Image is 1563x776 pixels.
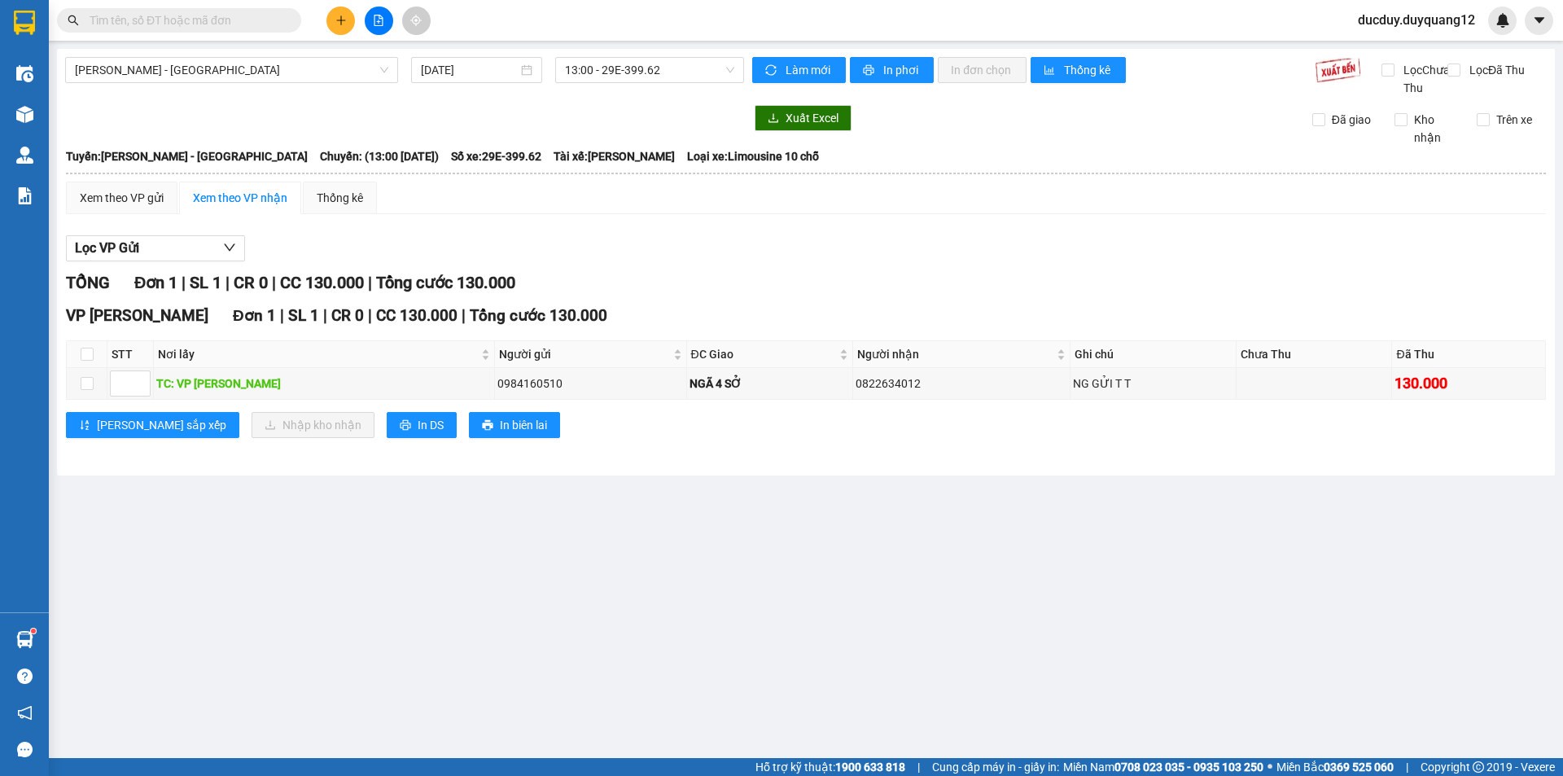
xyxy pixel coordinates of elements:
[335,15,347,26] span: plus
[326,7,355,35] button: plus
[16,147,33,164] img: warehouse-icon
[755,758,905,776] span: Hỗ trợ kỹ thuật:
[320,147,439,165] span: Chuyến: (13:00 [DATE])
[421,61,518,79] input: 14/10/2025
[497,375,684,392] div: 0984160510
[90,11,282,29] input: Tìm tên, số ĐT hoặc mã đơn
[1237,341,1392,368] th: Chưa Thu
[66,150,308,163] b: Tuyến: [PERSON_NAME] - [GEOGRAPHIC_DATA]
[1073,375,1233,392] div: NG GỬI T T
[317,189,363,207] div: Thống kê
[850,57,934,83] button: printerIn phơi
[500,416,547,434] span: In biên lai
[883,61,921,79] span: In phơi
[225,273,230,292] span: |
[565,58,734,82] span: 13:00 - 29E-399.62
[1473,761,1484,773] span: copyright
[80,189,164,207] div: Xem theo VP gửi
[68,15,79,26] span: search
[470,306,607,325] span: Tổng cước 130.000
[79,419,90,432] span: sort-ascending
[1463,61,1527,79] span: Lọc Đã Thu
[272,273,276,292] span: |
[331,306,364,325] span: CR 0
[1325,111,1377,129] span: Đã giao
[917,758,920,776] span: |
[323,306,327,325] span: |
[690,375,851,392] div: NGÃ 4 SỞ
[107,341,154,368] th: STT
[418,416,444,434] span: In DS
[1394,372,1543,395] div: 130.000
[482,419,493,432] span: printer
[1267,764,1272,770] span: ⚪️
[469,412,560,438] button: printerIn biên lai
[280,273,364,292] span: CC 130.000
[193,189,287,207] div: Xem theo VP nhận
[376,273,515,292] span: Tổng cước 130.000
[755,105,852,131] button: downloadXuất Excel
[863,64,877,77] span: printer
[190,273,221,292] span: SL 1
[765,64,779,77] span: sync
[932,758,1059,776] span: Cung cấp máy in - giấy in:
[1406,758,1408,776] span: |
[158,345,478,363] span: Nơi lấy
[554,147,675,165] span: Tài xế: [PERSON_NAME]
[1031,57,1126,83] button: bar-chartThống kê
[280,306,284,325] span: |
[233,306,276,325] span: Đơn 1
[1070,341,1237,368] th: Ghi chú
[17,705,33,721] span: notification
[387,412,457,438] button: printerIn DS
[1114,761,1263,774] strong: 0708 023 035 - 0935 103 250
[1490,111,1539,129] span: Trên xe
[1397,61,1452,97] span: Lọc Chưa Thu
[752,57,846,83] button: syncLàm mới
[16,187,33,204] img: solution-icon
[97,416,226,434] span: [PERSON_NAME] sắp xếp
[856,375,1067,392] div: 0822634012
[376,306,458,325] span: CC 130.000
[400,419,411,432] span: printer
[687,147,819,165] span: Loại xe: Limousine 10 chỗ
[16,631,33,648] img: warehouse-icon
[16,106,33,123] img: warehouse-icon
[1315,57,1361,83] img: 9k=
[365,7,393,35] button: file-add
[1324,761,1394,774] strong: 0369 525 060
[1525,7,1553,35] button: caret-down
[1532,13,1547,28] span: caret-down
[368,306,372,325] span: |
[31,629,36,634] sup: 1
[1063,758,1263,776] span: Miền Nam
[1276,758,1394,776] span: Miền Bắc
[17,742,33,757] span: message
[368,273,372,292] span: |
[786,61,833,79] span: Làm mới
[223,241,236,254] span: down
[786,109,838,127] span: Xuất Excel
[134,273,177,292] span: Đơn 1
[288,306,319,325] span: SL 1
[462,306,466,325] span: |
[1064,61,1113,79] span: Thống kê
[768,112,779,125] span: download
[499,345,670,363] span: Người gửi
[857,345,1053,363] span: Người nhận
[234,273,268,292] span: CR 0
[691,345,837,363] span: ĐC Giao
[1408,111,1464,147] span: Kho nhận
[938,57,1027,83] button: In đơn chọn
[252,412,374,438] button: downloadNhập kho nhận
[373,15,384,26] span: file-add
[1044,64,1057,77] span: bar-chart
[182,273,186,292] span: |
[66,235,245,261] button: Lọc VP Gửi
[1345,10,1488,30] span: ducduy.duyquang12
[17,669,33,684] span: question-circle
[451,147,541,165] span: Số xe: 29E-399.62
[66,412,239,438] button: sort-ascending[PERSON_NAME] sắp xếp
[410,15,422,26] span: aim
[66,273,110,292] span: TỔNG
